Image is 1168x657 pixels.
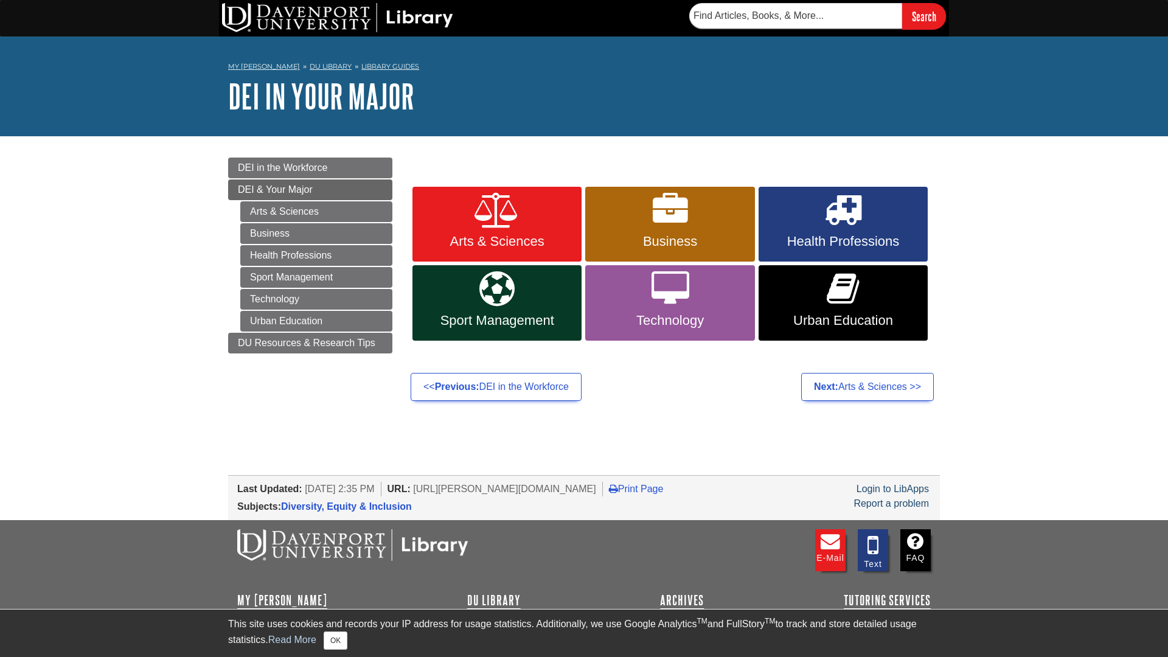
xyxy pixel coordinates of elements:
span: Health Professions [768,234,919,249]
span: URL: [388,484,411,494]
a: Diversity, Equity & Inclusion [281,501,412,512]
a: My [PERSON_NAME] [228,61,300,72]
a: E-mail [815,529,846,571]
img: DU Libraries [237,529,468,561]
span: DU Resources & Research Tips [238,338,375,348]
a: DEI in the Workforce [228,158,392,178]
a: Arts & Sciences [412,187,582,262]
span: DEI in the Workforce [238,162,327,173]
div: Guide Pages [228,158,392,353]
a: Tutoring Services [844,593,931,608]
div: This site uses cookies and records your IP address for usage statistics. Additionally, we use Goo... [228,617,940,650]
span: Technology [594,313,745,328]
a: Business [240,223,392,244]
a: Business [585,187,754,262]
input: Search [902,3,946,29]
sup: TM [765,617,775,625]
span: Arts & Sciences [422,234,572,249]
a: Urban Education [759,265,928,341]
a: Login to LibApps [857,484,929,494]
a: Urban Education [240,311,392,332]
a: DU Library [467,593,521,608]
a: DEI & Your Major [228,179,392,200]
a: My [PERSON_NAME] [237,593,327,608]
a: Print Page [609,484,664,494]
a: Sport Management [240,267,392,288]
span: Sport Management [422,313,572,328]
a: Next:Arts & Sciences >> [801,373,934,401]
span: Business [594,234,745,249]
span: [DATE] 2:35 PM [305,484,374,494]
span: Subjects: [237,501,281,512]
strong: Next: [814,381,838,392]
i: Print Page [609,484,618,493]
a: Read More [268,634,316,645]
a: Sport Management [412,265,582,341]
strong: Previous: [435,381,479,392]
a: FAQ [900,529,931,571]
span: Urban Education [768,313,919,328]
a: Library Guides [361,62,419,71]
a: Report a problem [853,498,929,509]
a: Technology [240,289,392,310]
nav: breadcrumb [228,58,940,78]
a: <<Previous:DEI in the Workforce [411,373,582,401]
button: Close [324,631,347,650]
a: Archives [660,593,704,608]
a: DU Library [310,62,352,71]
span: Last Updated: [237,484,302,494]
a: Arts & Sciences [240,201,392,222]
a: Health Professions [240,245,392,266]
input: Find Articles, Books, & More... [689,3,902,29]
a: Technology [585,265,754,341]
a: Health Professions [759,187,928,262]
h1: DEI in Your Major [228,78,940,114]
span: [URL][PERSON_NAME][DOMAIN_NAME] [413,484,596,494]
a: Text [858,529,888,571]
img: DU Library [222,3,453,32]
span: DEI & Your Major [238,184,313,195]
sup: TM [697,617,707,625]
form: Searches DU Library's articles, books, and more [689,3,946,29]
a: DU Resources & Research Tips [228,333,392,353]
